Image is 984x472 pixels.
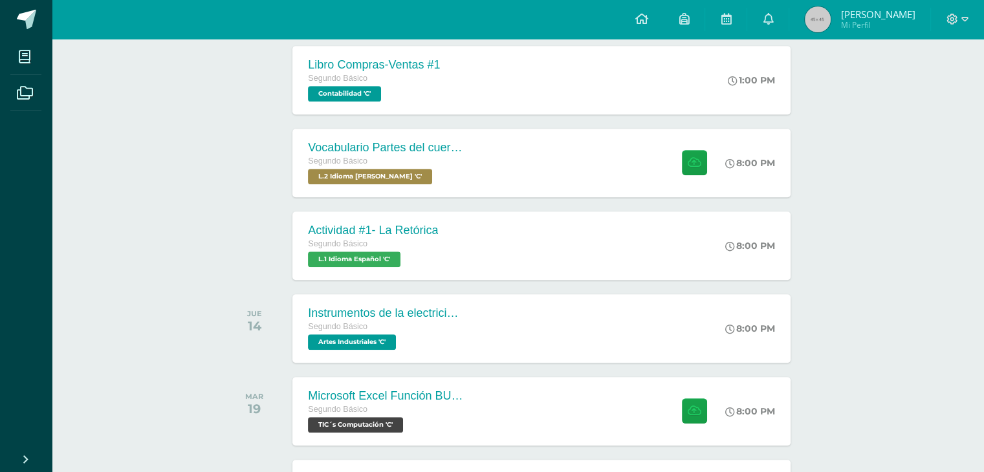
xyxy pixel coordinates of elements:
div: Instrumentos de la electricidad [308,306,463,320]
span: Mi Perfil [840,19,915,30]
div: 8:00 PM [725,323,775,334]
img: 45x45 [805,6,831,32]
div: Libro Compras-Ventas #1 [308,58,440,72]
div: MAR [245,392,263,401]
span: L.1 Idioma Español 'C' [308,252,400,267]
div: 1:00 PM [728,74,775,86]
span: Artes Industriales 'C' [308,334,396,350]
span: TIC´s Computación 'C' [308,417,403,433]
div: 14 [247,318,262,334]
span: Contabilidad 'C' [308,86,381,102]
span: Segundo Básico [308,239,367,248]
span: Segundo Básico [308,74,367,83]
div: Microsoft Excel Función BUSCAR [308,389,463,403]
div: 8:00 PM [725,405,775,417]
span: L.2 Idioma Maya Kaqchikel 'C' [308,169,432,184]
span: Segundo Básico [308,156,367,166]
span: [PERSON_NAME] [840,8,915,21]
div: 19 [245,401,263,416]
div: Vocabulario Partes del cuerpo [308,141,463,155]
div: JUE [247,309,262,318]
div: 8:00 PM [725,157,775,169]
div: 8:00 PM [725,240,775,252]
div: Actividad #1- La Retórica [308,224,438,237]
span: Segundo Básico [308,405,367,414]
span: Segundo Básico [308,322,367,331]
